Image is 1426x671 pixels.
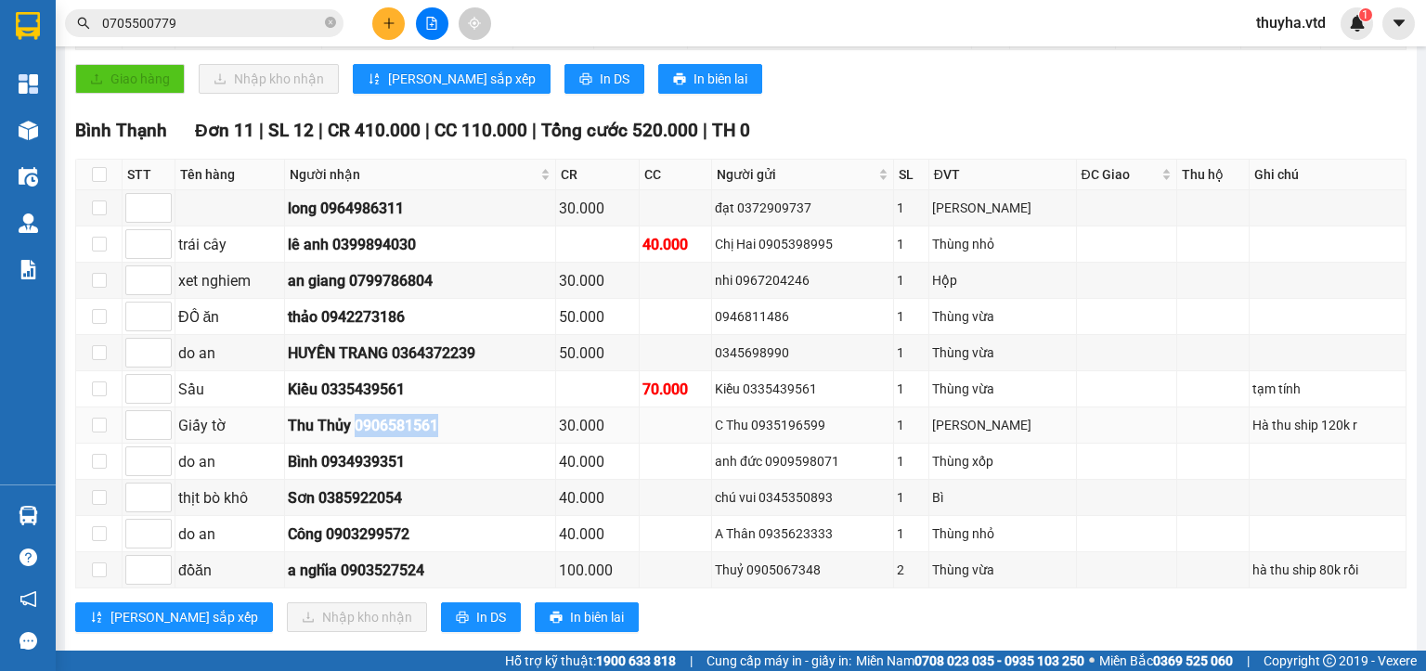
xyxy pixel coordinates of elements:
[570,607,624,627] span: In biên lai
[19,167,38,187] img: warehouse-icon
[476,607,506,627] span: In DS
[459,7,491,40] button: aim
[1247,651,1250,671] span: |
[715,379,890,399] div: Kiều 0335439561
[90,611,103,626] span: sort-ascending
[932,415,1073,435] div: [PERSON_NAME]
[268,120,314,141] span: SL 12
[178,486,281,510] div: thịt bò khô
[318,120,323,141] span: |
[600,69,629,89] span: In DS
[897,451,926,471] div: 1
[178,269,281,292] div: xet nghiem
[897,560,926,580] div: 2
[1252,379,1403,399] div: tạm tính
[178,305,281,329] div: ĐỒ ăn
[897,270,926,290] div: 1
[715,234,890,254] div: Chị Hai 0905398995
[19,121,38,140] img: warehouse-icon
[288,559,551,582] div: a nghĩa 0903527524
[416,7,448,40] button: file-add
[559,269,637,292] div: 30.000
[1323,654,1336,667] span: copyright
[19,506,38,525] img: warehouse-icon
[288,269,551,292] div: an giang 0799786804
[932,342,1073,363] div: Thùng vừa
[434,120,527,141] span: CC 110.000
[932,306,1073,327] div: Thùng vừa
[468,17,481,30] span: aim
[19,590,37,608] span: notification
[541,120,698,141] span: Tổng cước 520.000
[259,120,264,141] span: |
[658,64,762,94] button: printerIn biên lai
[932,270,1073,290] div: Hộp
[932,560,1073,580] div: Thùng vừa
[288,450,551,473] div: Bình 0934939351
[559,523,637,546] div: 40.000
[110,607,258,627] span: [PERSON_NAME] sắp xếp
[368,72,381,87] span: sort-ascending
[717,164,875,185] span: Người gửi
[288,305,551,329] div: thảo 0942273186
[715,415,890,435] div: C Thu 0935196599
[178,378,281,401] div: Sầu
[559,414,637,437] div: 30.000
[932,487,1073,508] div: Bì
[195,120,254,141] span: Đơn 11
[288,342,551,365] div: HUYỀN TRANG 0364372239
[325,15,336,32] span: close-circle
[559,450,637,473] div: 40.000
[914,653,1084,668] strong: 0708 023 035 - 0935 103 250
[328,120,421,141] span: CR 410.000
[178,523,281,546] div: do an
[932,234,1073,254] div: Thùng nhỏ
[897,306,926,327] div: 1
[550,611,563,626] span: printer
[178,233,281,256] div: trái cây
[19,213,38,233] img: warehouse-icon
[694,69,747,89] span: In biên lai
[456,611,469,626] span: printer
[1089,657,1095,665] span: ⚪️
[559,305,637,329] div: 50.000
[897,198,926,218] div: 1
[559,197,637,220] div: 30.000
[388,69,536,89] span: [PERSON_NAME] sắp xếp
[897,523,926,544] div: 1
[707,651,851,671] span: Cung cấp máy in - giấy in:
[673,72,686,87] span: printer
[288,197,551,220] div: long 0964986311
[715,270,890,290] div: nhi 0967204246
[505,651,676,671] span: Hỗ trợ kỹ thuật:
[382,17,395,30] span: plus
[1099,651,1233,671] span: Miền Bắc
[556,160,641,190] th: CR
[102,13,321,33] input: Tìm tên, số ĐT hoặc mã đơn
[16,12,40,40] img: logo-vxr
[19,632,37,650] span: message
[178,450,281,473] div: do an
[441,602,521,632] button: printerIn DS
[288,378,551,401] div: Kiều 0335439561
[535,602,639,632] button: printerIn biên lai
[715,306,890,327] div: 0946811486
[596,653,676,668] strong: 1900 633 818
[712,120,750,141] span: TH 0
[1349,15,1366,32] img: icon-new-feature
[715,487,890,508] div: chú vui 0345350893
[897,234,926,254] div: 1
[178,559,281,582] div: đồăn
[290,164,536,185] span: Người nhận
[642,378,708,401] div: 70.000
[175,160,285,190] th: Tên hàng
[1252,560,1403,580] div: hà thu ship 80k rồi
[288,414,551,437] div: Thu Thủy 0906581561
[932,451,1073,471] div: Thùng xốp
[932,379,1073,399] div: Thùng vừa
[1250,160,1407,190] th: Ghi chú
[715,342,890,363] div: 0345698990
[425,17,438,30] span: file-add
[1252,415,1403,435] div: Hà thu ship 120k r
[1241,11,1341,34] span: thuyha.vtd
